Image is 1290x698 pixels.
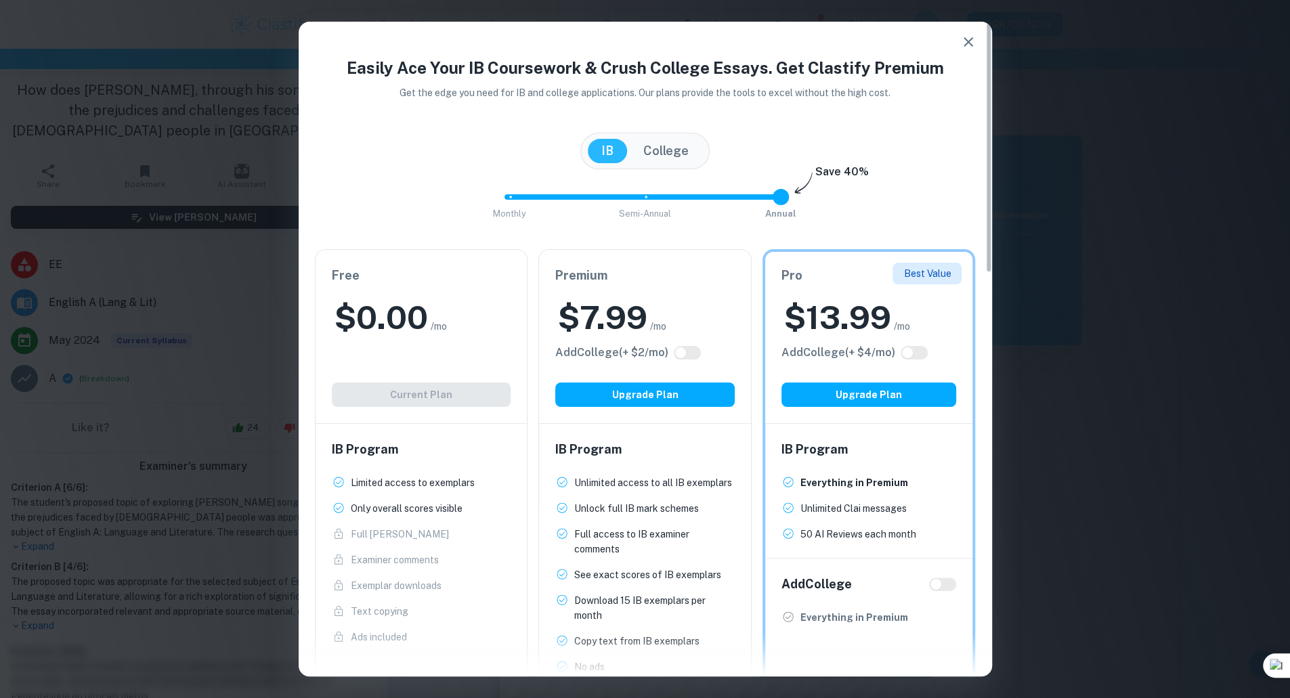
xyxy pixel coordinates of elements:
[630,139,702,163] button: College
[555,383,735,407] button: Upgrade Plan
[351,604,408,619] p: Text copying
[800,610,908,625] p: Everything in Premium
[574,567,721,582] p: See exact scores of IB exemplars
[574,593,735,623] p: Download 15 IB exemplars per month
[351,578,442,593] p: Exemplar downloads
[794,172,813,195] img: subscription-arrow.svg
[315,56,976,80] h4: Easily Ace Your IB Coursework & Crush College Essays. Get Clastify Premium
[800,527,916,542] p: 50 AI Reviews each month
[335,296,428,339] h2: $ 0.00
[558,296,647,339] h2: $ 7.99
[332,266,511,285] h6: Free
[351,630,407,645] p: Ads included
[381,85,909,100] p: Get the edge you need for IB and college applications. Our plans provide the tools to excel witho...
[555,266,735,285] h6: Premium
[619,209,671,219] span: Semi-Annual
[894,319,910,334] span: /mo
[431,319,447,334] span: /mo
[351,552,439,567] p: Examiner comments
[650,319,666,334] span: /mo
[765,209,796,219] span: Annual
[800,501,907,516] p: Unlimited Clai messages
[351,475,475,490] p: Limited access to exemplars
[574,527,735,557] p: Full access to IB examiner comments
[574,501,699,516] p: Unlock full IB mark schemes
[903,266,951,281] p: Best Value
[781,383,957,407] button: Upgrade Plan
[574,475,732,490] p: Unlimited access to all IB exemplars
[781,575,852,594] h6: Add College
[815,164,869,187] h6: Save 40%
[588,139,627,163] button: IB
[351,527,449,542] p: Full [PERSON_NAME]
[781,440,957,459] h6: IB Program
[493,209,526,219] span: Monthly
[351,501,463,516] p: Only overall scores visible
[332,440,511,459] h6: IB Program
[784,296,891,339] h2: $ 13.99
[800,475,908,490] p: Everything in Premium
[781,266,957,285] h6: Pro
[555,345,668,361] h6: Click to see all the additional College features.
[555,440,735,459] h6: IB Program
[781,345,895,361] h6: Click to see all the additional College features.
